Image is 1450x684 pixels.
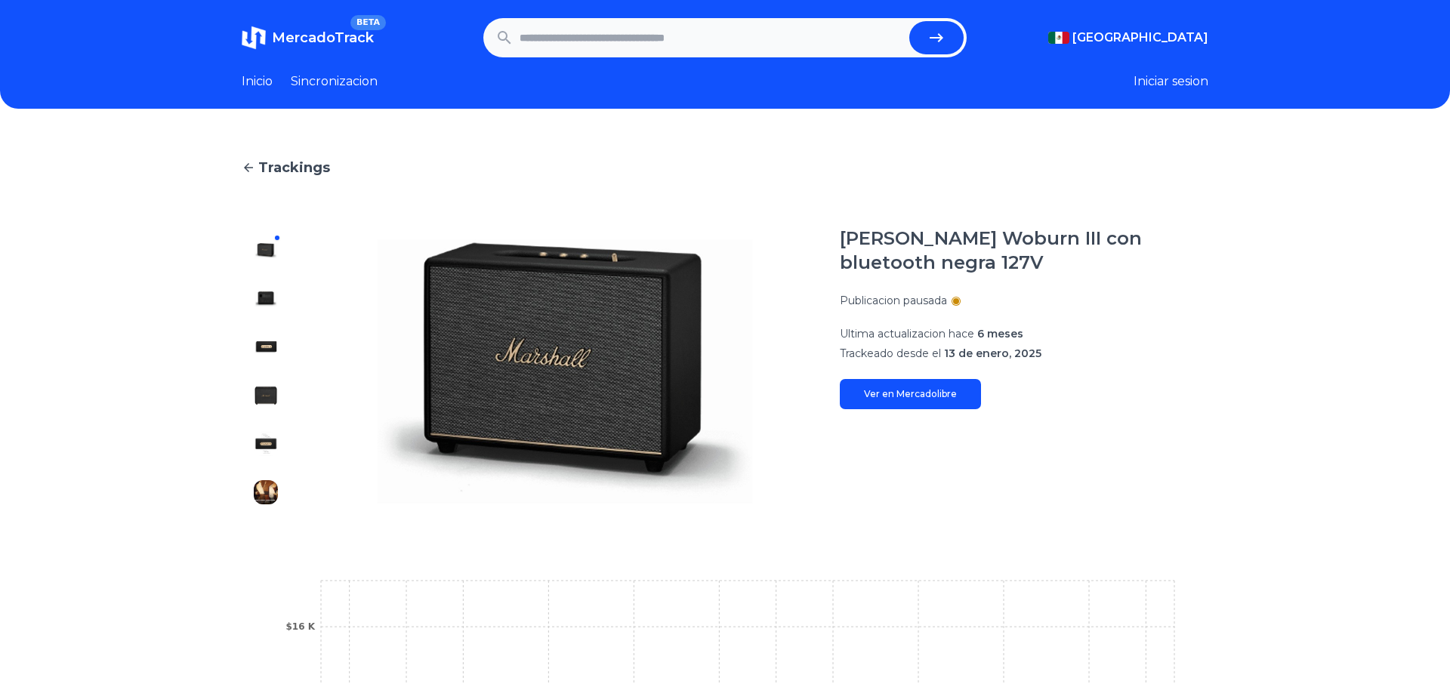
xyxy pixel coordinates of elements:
img: Bocina Marshall Woburn III con bluetooth negra 127V [254,335,278,359]
span: Trackings [258,157,330,178]
span: Ultima actualizacion hace [840,327,974,340]
img: Bocina Marshall Woburn III con bluetooth negra 127V [254,384,278,408]
span: 13 de enero, 2025 [944,347,1041,360]
img: Bocina Marshall Woburn III con bluetooth negra 127V [254,432,278,456]
h1: [PERSON_NAME] Woburn III con bluetooth negra 127V [840,226,1208,275]
span: MercadoTrack [272,29,374,46]
span: Trackeado desde el [840,347,941,360]
a: Inicio [242,72,273,91]
tspan: $16 K [285,621,315,632]
span: BETA [350,15,386,30]
button: Iniciar sesion [1134,72,1208,91]
span: 6 meses [977,327,1023,340]
img: MercadoTrack [242,26,266,50]
a: Trackings [242,157,1208,178]
img: Bocina Marshall Woburn III con bluetooth negra 127V [254,239,278,263]
img: Bocina Marshall Woburn III con bluetooth negra 127V [320,226,810,516]
a: Ver en Mercadolibre [840,379,981,409]
img: Mexico [1048,32,1069,44]
a: Sincronizacion [291,72,378,91]
img: Bocina Marshall Woburn III con bluetooth negra 127V [254,480,278,504]
a: MercadoTrackBETA [242,26,374,50]
img: Bocina Marshall Woburn III con bluetooth negra 127V [254,287,278,311]
button: [GEOGRAPHIC_DATA] [1048,29,1208,47]
span: [GEOGRAPHIC_DATA] [1072,29,1208,47]
p: Publicacion pausada [840,293,947,308]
